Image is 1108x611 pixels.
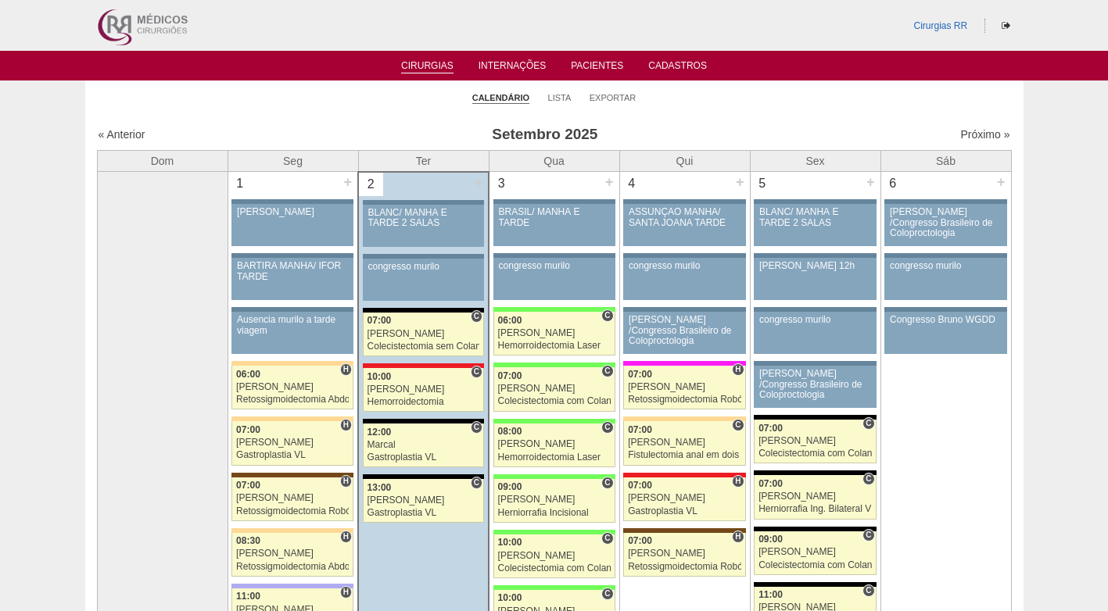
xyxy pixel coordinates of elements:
div: Key: Blanc [363,474,484,479]
div: Retossigmoidectomia Robótica [628,395,741,405]
span: Consultório [862,529,874,541]
a: [PERSON_NAME] /Congresso Brasileiro de Coloproctologia [884,204,1006,246]
a: [PERSON_NAME] 12h [754,258,876,300]
div: Key: Brasil [493,363,615,367]
div: BRASIL/ MANHÃ E TARDE [499,207,610,227]
div: [PERSON_NAME] [498,384,611,394]
div: [PERSON_NAME] [498,439,611,449]
div: [PERSON_NAME] [236,493,349,503]
div: Colecistectomia com Colangiografia VL [498,563,611,573]
a: C 10:00 [PERSON_NAME] Hemorroidectomia [363,368,484,412]
div: Key: Aviso [884,199,1006,204]
div: [PERSON_NAME] [498,551,611,561]
div: [PERSON_NAME] [628,438,741,448]
th: Qui [619,150,750,172]
div: Key: Santa Joana [231,473,353,477]
th: Qua [489,150,619,172]
div: Key: Assunção [623,473,745,477]
div: [PERSON_NAME] [498,495,611,505]
a: H 07:00 [PERSON_NAME] Retossigmoidectomia Robótica [231,477,353,521]
div: + [603,172,616,192]
th: Dom [97,150,228,172]
a: Exportar [590,92,636,103]
a: Cirurgias [401,60,454,73]
span: 07:00 [236,480,260,491]
div: [PERSON_NAME] [758,436,872,446]
div: Key: Brasil [493,474,615,479]
div: [PERSON_NAME] [236,548,349,559]
div: Key: Brasil [493,585,615,590]
i: Sair [1002,21,1010,30]
div: Key: Aviso [754,199,876,204]
div: Key: Aviso [884,253,1006,258]
div: Key: Aviso [493,253,615,258]
div: Key: Blanc [754,415,876,420]
div: 1 [228,172,253,195]
a: C 12:00 Marcal Gastroplastia VL [363,423,484,467]
span: Hospital [340,419,352,431]
div: Key: Blanc [754,470,876,475]
th: Sex [750,150,880,172]
div: Key: Aviso [884,307,1006,312]
a: H 06:00 [PERSON_NAME] Retossigmoidectomia Abdominal VL [231,366,353,409]
a: C 09:00 [PERSON_NAME] Colecistectomia com Colangiografia VL [754,531,876,575]
div: Marcal [368,440,480,450]
div: congresso murilo [368,262,479,272]
div: [PERSON_NAME] [368,329,480,339]
div: + [341,172,354,192]
span: Consultório [601,477,613,489]
a: BLANC/ MANHÃ E TARDE 2 SALAS [363,205,484,247]
a: BRASIL/ MANHÃ E TARDE [493,204,615,246]
a: Pacientes [571,60,623,76]
div: Key: Aviso [623,199,745,204]
span: Consultório [601,309,613,322]
span: 13:00 [368,482,392,493]
span: 08:30 [236,535,260,546]
div: Key: Blanc [754,582,876,587]
div: Key: Aviso [623,253,745,258]
div: Colecistectomia com Colangiografia VL [758,448,872,459]
span: 07:00 [498,370,522,381]
div: Key: Pro Matre [623,361,745,366]
span: Consultório [471,310,482,323]
div: BLANC/ MANHÃ E TARDE 2 SALAS [368,208,479,228]
a: Ausencia murilo a tarde viagem [231,312,353,354]
a: congresso murilo [493,258,615,300]
span: 10:00 [368,371,392,382]
div: [PERSON_NAME] [368,384,480,395]
span: Hospital [732,531,744,543]
div: ASSUNÇÃO MANHÃ/ SANTA JOANA TARDE [629,207,740,227]
span: 07:00 [758,478,783,489]
a: [PERSON_NAME] /Congresso Brasileiro de Coloproctologia [754,366,876,408]
div: Colecistectomia sem Colangiografia VL [368,341,480,352]
div: Gastroplastia VL [236,450,349,460]
a: congresso murilo [363,259,484,301]
a: congresso murilo [754,312,876,354]
a: [PERSON_NAME] [231,204,353,246]
a: C 07:00 [PERSON_NAME] Fistulectomia anal em dois tempos [623,421,745,465]
span: 10:00 [498,537,522,548]
span: 06:00 [236,369,260,380]
span: 07:00 [368,315,392,326]
div: Key: Aviso [231,253,353,258]
span: 06:00 [498,315,522,326]
a: C 07:00 [PERSON_NAME] Colecistectomia sem Colangiografia VL [363,313,484,356]
a: H 07:00 [PERSON_NAME] Retossigmoidectomia Robótica [623,533,745,577]
div: [PERSON_NAME] [236,438,349,448]
span: Consultório [601,588,613,600]
div: 3 [489,172,514,195]
div: congresso murilo [629,261,740,271]
div: + [864,172,877,192]
a: « Anterior [99,128,145,141]
span: 07:00 [236,424,260,435]
a: C 07:00 [PERSON_NAME] Colecistectomia com Colangiografia VL [754,420,876,463]
div: Fistulectomia anal em dois tempos [628,450,741,460]
span: 07:00 [628,424,652,435]
div: congresso murilo [759,315,871,325]
div: Retossigmoidectomia Abdominal VL [236,562,349,572]
th: Seg [228,150,358,172]
div: congresso murilo [890,261,1002,271]
div: [PERSON_NAME] /Congresso Brasileiro de Coloproctologia [629,315,740,346]
a: Calendário [472,92,529,104]
span: 07:00 [628,535,652,546]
